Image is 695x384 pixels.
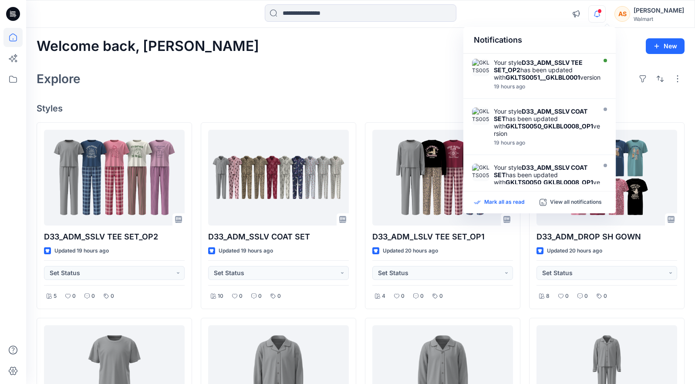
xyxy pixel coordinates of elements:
div: [PERSON_NAME] [634,5,684,16]
h2: Explore [37,72,81,86]
p: 0 [72,292,76,301]
p: D33_ADM_SSLV COAT SET [208,231,349,243]
strong: D33_ADM_SSLV COAT SET [494,164,587,179]
p: 0 [584,292,588,301]
a: D33_ADM_SSLV COAT SET [208,130,349,226]
p: 0 [604,292,607,301]
p: Updated 20 hours ago [547,246,602,256]
div: AS [614,6,630,22]
img: GKLTS0050_GKLBL0008_OP1 [472,164,489,181]
div: Your style has been updated with version [494,108,602,137]
p: 4 [382,292,385,301]
h4: Styles [37,103,685,114]
p: View all notifications [550,199,602,206]
p: Updated 19 hours ago [54,246,109,256]
p: 5 [54,292,57,301]
p: 0 [239,292,243,301]
div: Your style has been updated with version [494,59,601,81]
div: Sunday, September 14, 2025 01:03 [494,84,601,90]
p: D33_ADM_DROP SH GOWN [536,231,677,243]
p: 0 [111,292,114,301]
p: 0 [277,292,281,301]
p: D33_ADM_SSLV TEE SET_OP2 [44,231,185,243]
a: D33_ADM_SSLV TEE SET_OP2 [44,130,185,226]
strong: D33_ADM_SSLV COAT SET [494,108,587,122]
p: 0 [439,292,443,301]
p: Updated 20 hours ago [383,246,438,256]
p: 0 [565,292,569,301]
p: 0 [420,292,424,301]
div: Walmart [634,16,684,22]
strong: GKLTS0051__GKLBL0001 [506,74,580,81]
p: 0 [91,292,95,301]
p: 0 [401,292,405,301]
p: Mark all as read [484,199,524,206]
a: D33_ADM_LSLV TEE SET_OP1 [372,130,513,226]
strong: GKLTS0050_GKLBL0008_OP1 [506,122,593,130]
p: 0 [258,292,262,301]
img: GKLTS0051__GKLBL0001 [472,59,489,76]
strong: GKLTS0050_GKLBL0008_OP1 [506,179,593,186]
strong: D33_ADM_SSLV TEE SET_OP2 [494,59,583,74]
img: GKLTS0050_GKLBL0008_OP1 [472,108,489,125]
div: Your style has been updated with version [494,164,602,193]
div: Sunday, September 14, 2025 00:50 [494,140,602,146]
div: Notifications [463,27,616,54]
button: New [646,38,685,54]
p: Updated 19 hours ago [219,246,273,256]
p: 8 [546,292,550,301]
h2: Welcome back, [PERSON_NAME] [37,38,259,54]
p: D33_ADM_LSLV TEE SET_OP1 [372,231,513,243]
p: 10 [218,292,223,301]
